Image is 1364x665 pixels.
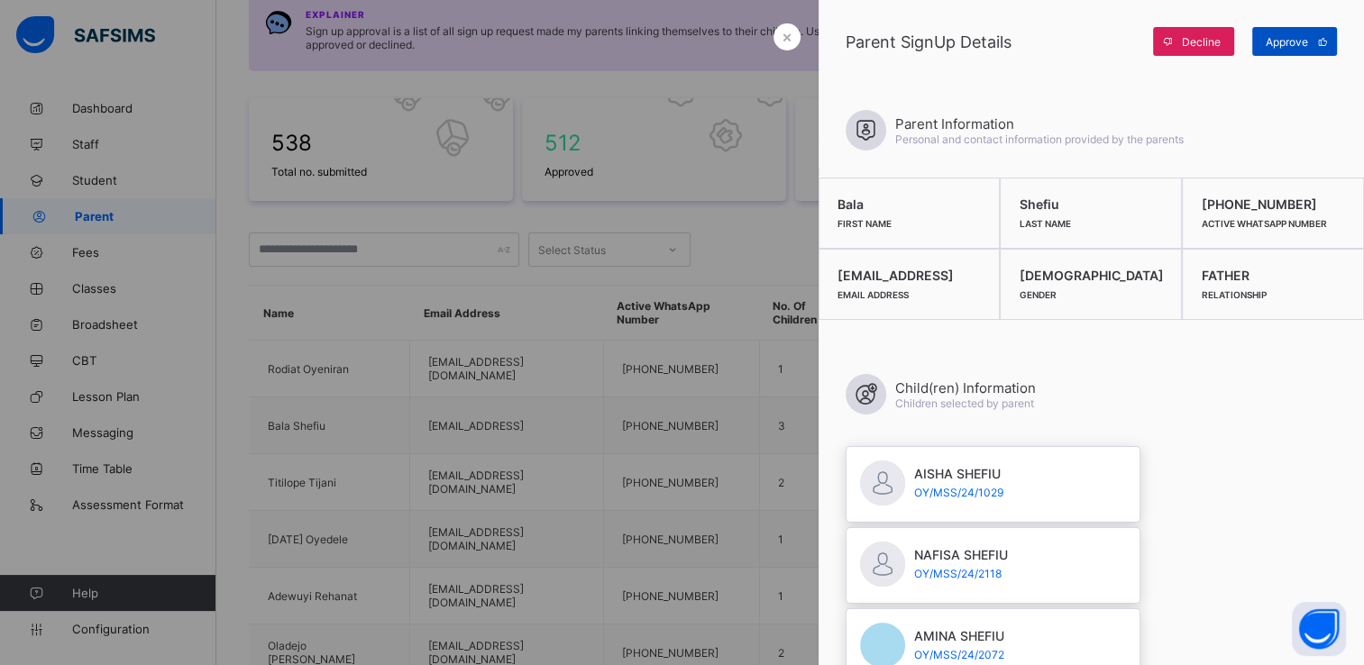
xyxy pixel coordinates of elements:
[782,27,792,46] span: ×
[914,486,1003,499] span: OY/MSS/24/1029
[1201,289,1266,300] span: Relationship
[1019,289,1056,300] span: Gender
[1266,35,1308,49] span: Approve
[1201,218,1326,229] span: Active WhatsApp Number
[914,628,1004,643] span: AMINA SHEFIU
[838,268,982,283] span: [EMAIL_ADDRESS]
[1182,35,1221,49] span: Decline
[895,379,1036,396] span: Child(ren) Information
[1019,268,1163,283] span: [DEMOGRAPHIC_DATA]
[1019,218,1070,229] span: Last Name
[1201,196,1345,212] span: [PHONE_NUMBER]
[846,32,1144,51] span: Parent SignUp Details
[838,289,909,300] span: Email Address
[1201,268,1345,283] span: FATHER
[914,648,1004,661] span: OY/MSS/24/2072
[914,547,1008,562] span: NAFISA SHEFIU
[838,196,982,212] span: Bala
[838,218,892,229] span: First Name
[1019,196,1163,212] span: Shefiu
[914,466,1003,481] span: AISHA SHEFIU
[914,567,1008,580] span: OY/MSS/24/2118
[895,396,1034,410] span: Children selected by parent
[895,132,1184,146] span: Personal and contact information provided by the parents
[895,115,1184,132] span: Parent Information
[1292,602,1346,656] button: Open asap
